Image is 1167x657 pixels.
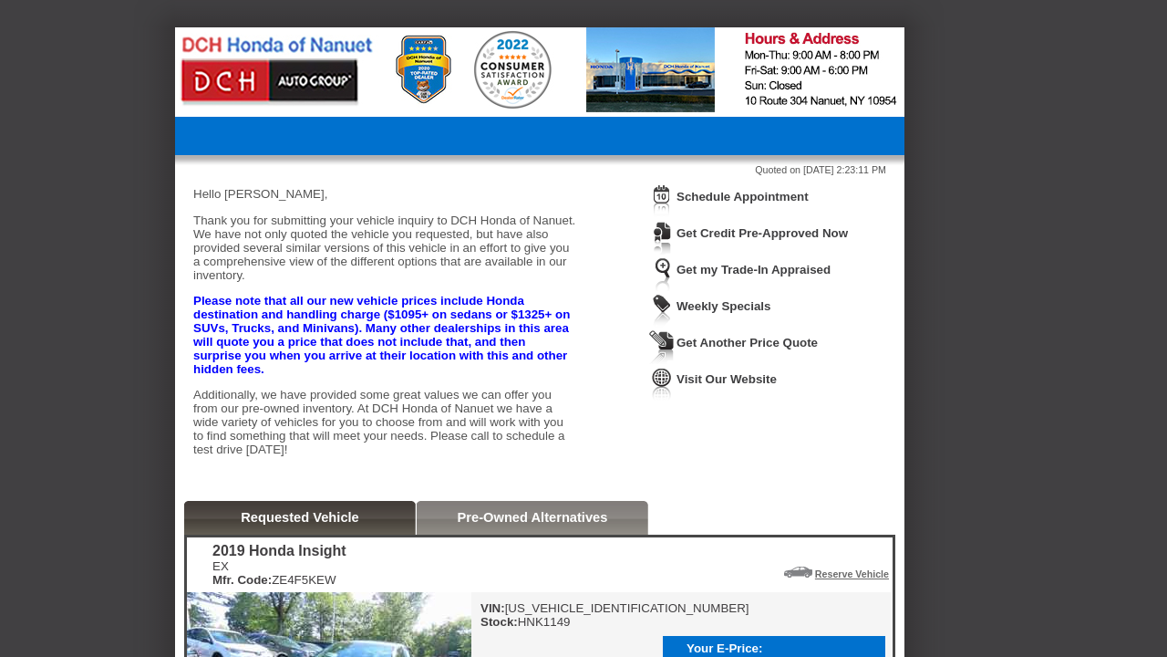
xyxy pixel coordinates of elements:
[193,214,576,282] p: Thank you for submitting your vehicle inquiry to DCH Honda of Nanuet. We have not only quoted the...
[193,388,576,456] p: Additionally, we have provided some great values we can offer you from our pre-owned inventory. A...
[193,164,886,175] div: Quoted on [DATE] 2:23:11 PM
[649,184,675,218] img: Icon_ScheduleAppointment.png
[649,221,675,255] img: Icon_CreditApproval.png
[676,263,831,276] a: Get my Trade-In Appraised
[676,190,809,203] a: Schedule Appointment
[676,372,777,386] a: Visit Our Website
[480,601,505,615] b: VIN:
[193,294,570,376] strong: Please note that all our new vehicle prices include Honda destination and handling charge ($1095+...
[212,559,346,587] div: EX ZE4F5KEW
[649,257,675,291] img: Icon_TradeInAppraisal.png
[815,568,889,579] a: Reserve Vehicle
[676,226,848,240] a: Get Credit Pre-Approved Now
[480,615,518,629] b: Stock:
[241,510,359,525] a: Requested Vehicle
[458,510,608,525] a: Pre-Owned Alternatives
[193,187,576,201] p: Hello [PERSON_NAME],
[212,573,272,587] b: Mfr. Code:
[649,294,675,328] img: Icon_WeeklySpecials.png
[480,601,749,629] div: [US_VEHICLE_IDENTIFICATION_NUMBER] HNK1149
[676,299,770,313] a: Weekly Specials
[784,567,812,578] img: Icon_ReserveVehicleCar.png
[676,336,818,349] a: Get Another Price Quote
[687,641,876,655] div: Your E-Price:
[649,330,675,364] img: Icon_GetQuote.png
[649,367,675,401] img: Icon_VisitWebsite.png
[212,543,346,559] div: 2019 Honda Insight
